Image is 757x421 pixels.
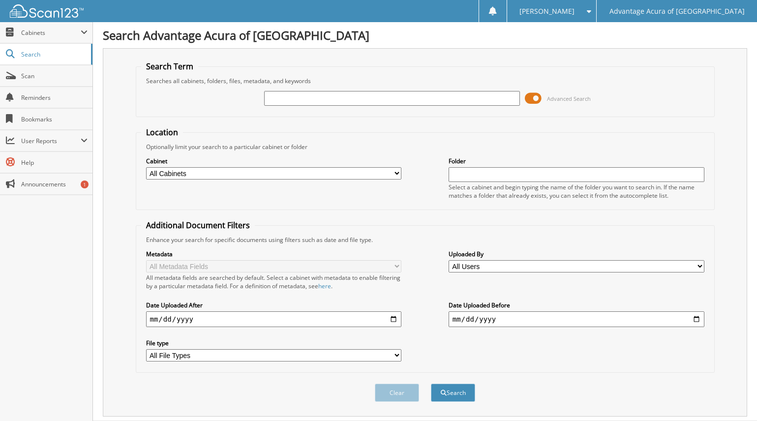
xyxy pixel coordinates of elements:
[449,301,704,309] label: Date Uploaded Before
[449,157,704,165] label: Folder
[21,115,88,123] span: Bookmarks
[141,77,709,85] div: Searches all cabinets, folders, files, metadata, and keywords
[146,250,402,258] label: Metadata
[21,137,81,145] span: User Reports
[141,143,709,151] div: Optionally limit your search to a particular cabinet or folder
[21,158,88,167] span: Help
[449,250,704,258] label: Uploaded By
[21,50,86,59] span: Search
[103,27,747,43] h1: Search Advantage Acura of [GEOGRAPHIC_DATA]
[449,183,704,200] div: Select a cabinet and begin typing the name of the folder you want to search in. If the name match...
[21,29,81,37] span: Cabinets
[449,311,704,327] input: end
[146,157,402,165] label: Cabinet
[146,311,402,327] input: start
[146,339,402,347] label: File type
[141,127,183,138] legend: Location
[519,8,575,14] span: [PERSON_NAME]
[609,8,745,14] span: Advantage Acura of [GEOGRAPHIC_DATA]
[547,95,591,102] span: Advanced Search
[21,93,88,102] span: Reminders
[21,72,88,80] span: Scan
[375,384,419,402] button: Clear
[146,273,402,290] div: All metadata fields are searched by default. Select a cabinet with metadata to enable filtering b...
[141,220,255,231] legend: Additional Document Filters
[146,301,402,309] label: Date Uploaded After
[318,282,331,290] a: here
[141,61,198,72] legend: Search Term
[10,4,84,18] img: scan123-logo-white.svg
[431,384,475,402] button: Search
[141,236,709,244] div: Enhance your search for specific documents using filters such as date and file type.
[81,180,89,188] div: 1
[21,180,88,188] span: Announcements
